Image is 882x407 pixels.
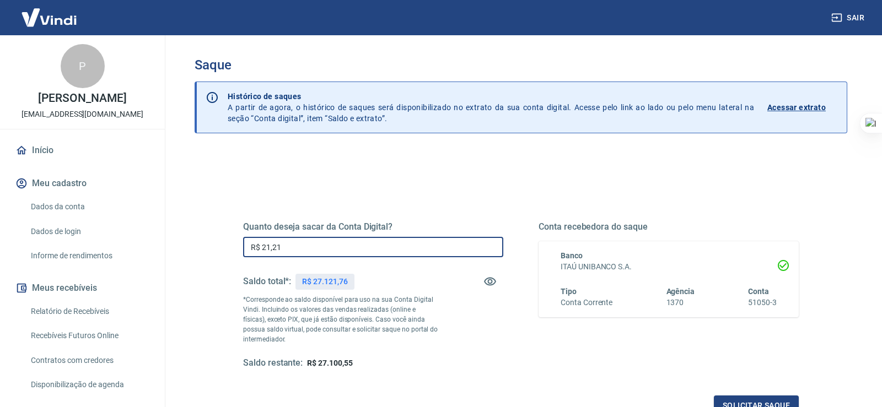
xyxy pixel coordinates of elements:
[829,8,869,28] button: Sair
[748,287,769,296] span: Conta
[561,297,612,308] h6: Conta Corrente
[26,373,152,396] a: Disponibilização de agenda
[26,220,152,243] a: Dados de login
[61,44,105,88] div: P
[307,359,352,367] span: R$ 27.100,55
[13,276,152,300] button: Meus recebíveis
[26,245,152,267] a: Informe de rendimentos
[243,221,503,232] h5: Quanto deseja sacar da Conta Digital?
[243,295,438,344] p: *Corresponde ao saldo disponível para uso na sua Conta Digital Vindi. Incluindo os valores das ve...
[21,108,143,120] p: [EMAIL_ADDRESS][DOMAIN_NAME]
[748,297,777,308] h6: 51050-3
[666,297,695,308] h6: 1370
[26,196,152,218] a: Dados da conta
[561,287,577,296] span: Tipo
[243,357,303,369] h5: Saldo restante:
[228,91,754,102] p: Histórico de saques
[539,221,799,232] h5: Conta recebedora do saque
[13,171,152,196] button: Meu cadastro
[243,276,291,287] h5: Saldo total*:
[13,138,152,162] a: Início
[666,287,695,296] span: Agência
[26,324,152,347] a: Recebíveis Futuros Online
[767,102,826,113] p: Acessar extrato
[26,300,152,323] a: Relatório de Recebíveis
[13,1,85,34] img: Vindi
[195,57,847,73] h3: Saque
[26,349,152,372] a: Contratos com credores
[38,93,126,104] p: [PERSON_NAME]
[767,91,838,124] a: Acessar extrato
[561,261,777,273] h6: ITAÚ UNIBANCO S.A.
[302,276,347,287] p: R$ 27.121,76
[228,91,754,124] p: A partir de agora, o histórico de saques será disponibilizado no extrato da sua conta digital. Ac...
[561,251,583,260] span: Banco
